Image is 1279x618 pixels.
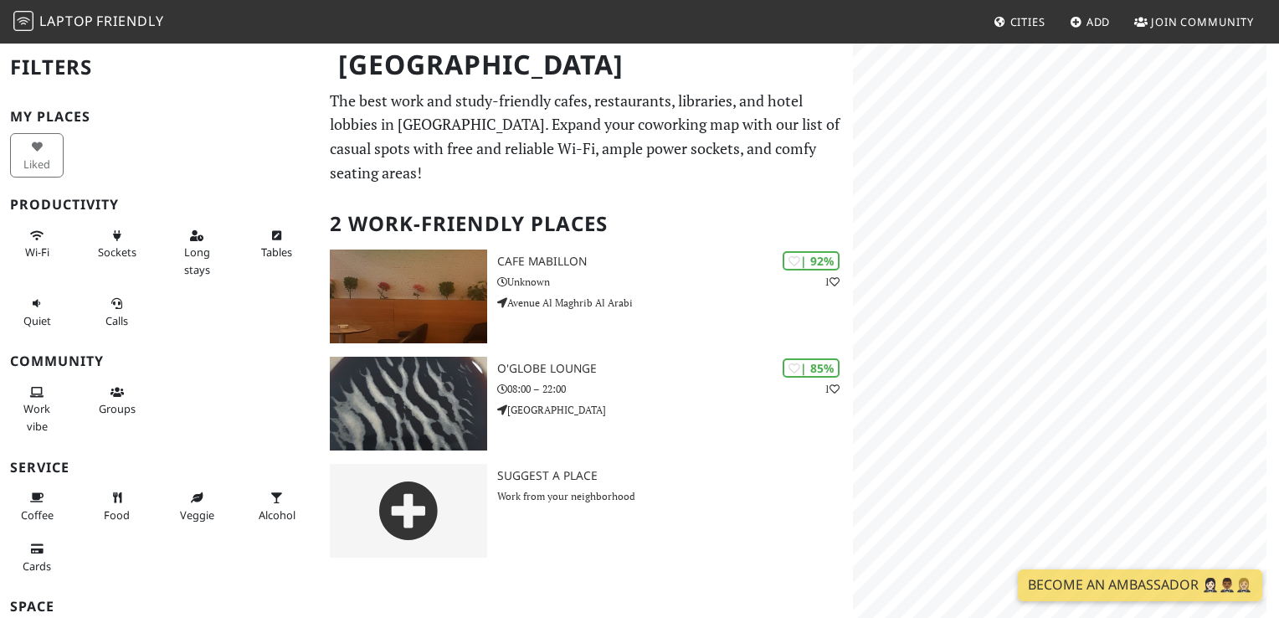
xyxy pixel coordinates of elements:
[320,250,853,343] a: Cafe Mabillon | 92% 1 Cafe Mabillon Unknown Avenue Al Maghrib Al Arabi
[21,507,54,523] span: Coffee
[250,222,304,266] button: Tables
[99,401,136,416] span: Group tables
[497,295,852,311] p: Avenue Al Maghrib Al Arabi
[10,484,64,528] button: Coffee
[1018,569,1262,601] a: Become an Ambassador 🤵🏻‍♀️🤵🏾‍♂️🤵🏼‍♀️
[330,198,843,250] h2: 2 Work-Friendly Places
[320,357,853,451] a: O'Globe Lounge | 85% 1 O'Globe Lounge 08:00 – 22:00 [GEOGRAPHIC_DATA]
[105,313,128,328] span: Video/audio calls
[104,507,130,523] span: Food
[1063,7,1117,37] a: Add
[783,251,840,270] div: | 92%
[259,507,295,523] span: Alcohol
[261,245,292,260] span: Work-friendly tables
[90,379,144,423] button: Groups
[824,381,840,397] p: 1
[987,7,1052,37] a: Cities
[170,222,223,283] button: Long stays
[1127,7,1261,37] a: Join Community
[90,222,144,266] button: Sockets
[10,535,64,579] button: Cards
[23,559,51,574] span: Credit cards
[330,464,487,558] img: gray-place-d2bdb4477600e061c01bd816cc0f2ef0cfcb1ca9e3ad78868dd16fb2af073a21.png
[497,488,852,504] p: Work from your neighborhood
[10,379,64,440] button: Work vibe
[10,460,310,476] h3: Service
[23,313,51,328] span: Quiet
[13,8,164,37] a: LaptopFriendly LaptopFriendly
[23,401,50,433] span: People working
[90,290,144,334] button: Calls
[10,599,310,615] h3: Space
[497,362,852,376] h3: O'Globe Lounge
[497,402,852,418] p: [GEOGRAPHIC_DATA]
[783,358,840,378] div: | 85%
[497,255,852,269] h3: Cafe Mabillon
[497,381,852,397] p: 08:00 – 22:00
[10,353,310,369] h3: Community
[10,222,64,266] button: Wi-Fi
[1151,14,1254,29] span: Join Community
[170,484,223,528] button: Veggie
[39,12,94,30] span: Laptop
[330,89,843,185] p: The best work and study-friendly cafes, restaurants, libraries, and hotel lobbies in [GEOGRAPHIC_...
[96,12,163,30] span: Friendly
[13,11,33,31] img: LaptopFriendly
[98,245,136,260] span: Power sockets
[180,507,214,523] span: Veggie
[10,109,310,125] h3: My Places
[90,484,144,528] button: Food
[1010,14,1045,29] span: Cities
[824,274,840,290] p: 1
[497,274,852,290] p: Unknown
[320,464,853,558] a: Suggest a Place Work from your neighborhood
[330,250,487,343] img: Cafe Mabillon
[10,197,310,213] h3: Productivity
[25,245,49,260] span: Stable Wi-Fi
[325,42,850,88] h1: [GEOGRAPHIC_DATA]
[1086,14,1111,29] span: Add
[250,484,304,528] button: Alcohol
[497,469,852,483] h3: Suggest a Place
[10,290,64,334] button: Quiet
[184,245,210,276] span: Long stays
[330,357,487,451] img: O'Globe Lounge
[10,42,310,93] h2: Filters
